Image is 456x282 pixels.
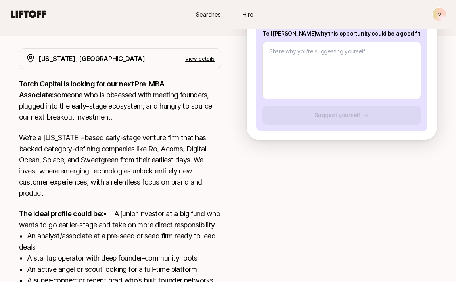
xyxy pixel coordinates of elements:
strong: The ideal profile could be: [19,210,103,218]
span: Hire [243,10,253,19]
a: Searches [188,7,228,22]
a: Hire [228,7,268,22]
button: V [432,7,446,21]
p: V [438,10,441,19]
p: someone who is obsessed with meeting founders, plugged into the early-stage ecosystem, and hungry... [19,78,221,123]
span: Searches [196,10,221,19]
p: Tell [PERSON_NAME] why this opportunity could be a good fit [262,29,421,38]
p: We’re a [US_STATE]–based early-stage venture firm that has backed category-defining companies lik... [19,132,221,199]
p: [US_STATE], [GEOGRAPHIC_DATA] [38,53,145,64]
p: View details [185,55,215,63]
strong: Torch Capital is looking for our next Pre-MBA Associate: [19,80,166,99]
